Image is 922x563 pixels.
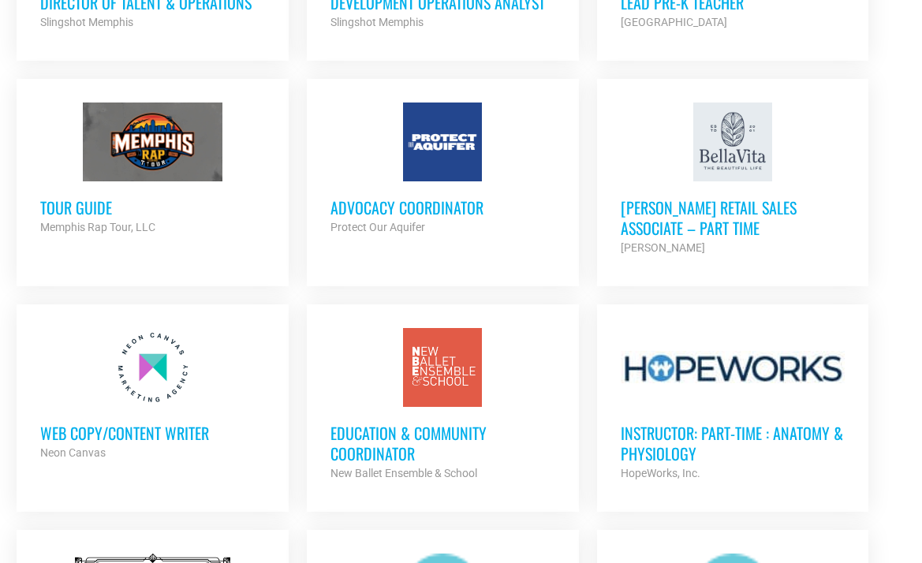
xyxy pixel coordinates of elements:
[40,197,265,218] h3: Tour Guide
[330,467,477,479] strong: New Ballet Ensemble & School
[17,79,289,260] a: Tour Guide Memphis Rap Tour, LLC
[330,16,424,28] strong: Slingshot Memphis
[621,423,845,464] h3: Instructor: Part-Time : Anatomy & Physiology
[621,197,845,238] h3: [PERSON_NAME] Retail Sales Associate – Part Time
[621,16,727,28] strong: [GEOGRAPHIC_DATA]
[597,79,869,281] a: [PERSON_NAME] Retail Sales Associate – Part Time [PERSON_NAME]
[40,221,155,233] strong: Memphis Rap Tour, LLC
[307,304,579,506] a: Education & Community Coordinator New Ballet Ensemble & School
[40,423,265,443] h3: Web Copy/Content Writer
[307,79,579,260] a: Advocacy Coordinator Protect Our Aquifer
[40,446,106,459] strong: Neon Canvas
[597,304,869,506] a: Instructor: Part-Time : Anatomy & Physiology HopeWorks, Inc.
[330,197,555,218] h3: Advocacy Coordinator
[621,241,705,254] strong: [PERSON_NAME]
[330,423,555,464] h3: Education & Community Coordinator
[17,304,289,486] a: Web Copy/Content Writer Neon Canvas
[330,221,425,233] strong: Protect Our Aquifer
[40,16,133,28] strong: Slingshot Memphis
[621,467,700,479] strong: HopeWorks, Inc.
